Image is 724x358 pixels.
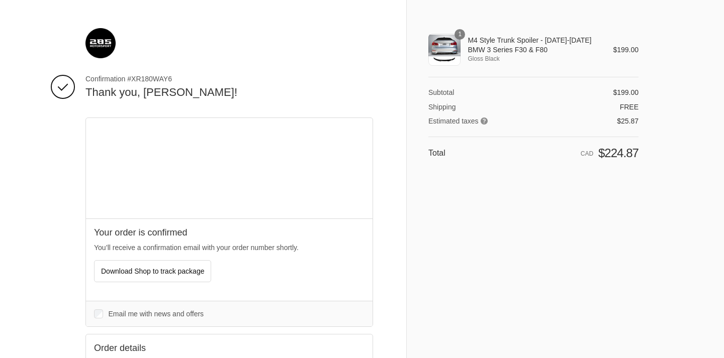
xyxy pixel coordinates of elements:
span: M4 Style Trunk Spoiler - [DATE]-[DATE] BMW 3 Series F30 & F80 [468,36,599,54]
h2: Thank you, [PERSON_NAME]! [85,85,373,100]
p: You’ll receive a confirmation email with your order number shortly. [94,243,365,253]
span: $199.00 [613,88,639,96]
span: Email me with news and offers [109,310,204,318]
iframe: Google map displaying pin point of shipping address: Brampton, Ontario [86,118,373,218]
span: Total [428,149,445,157]
span: $25.87 [617,117,639,125]
h2: Order details [94,342,229,354]
img: M4 Style Trunk Spoiler - 2012-2019 BMW 3 Series F30 & F80 - Gloss Black [428,35,461,64]
span: CAD [581,150,593,157]
span: Download Shop to track package [101,267,204,275]
span: 1 [455,29,465,40]
span: Gloss Black [468,54,599,63]
button: Download Shop to track package [94,260,211,282]
span: $224.87 [598,146,639,160]
h2: Your order is confirmed [94,227,365,238]
th: Estimated taxes [428,111,526,126]
th: Subtotal [428,88,526,97]
span: Shipping [428,103,456,111]
span: Confirmation #XR180WAY6 [85,74,373,83]
span: Free [620,103,639,111]
span: $199.00 [613,46,639,54]
img: 285 Motorsport [85,28,116,58]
